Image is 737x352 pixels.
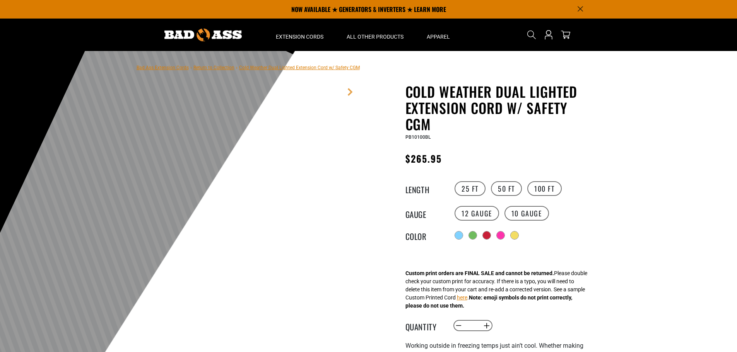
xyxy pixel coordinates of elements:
[405,134,431,140] span: PB10100BL
[491,181,522,196] label: 50 FT
[190,65,192,70] span: ›
[527,181,562,196] label: 100 FT
[193,65,234,70] a: Return to Collection
[405,184,444,194] legend: Length
[455,206,499,221] label: 12 Gauge
[346,88,354,96] a: Next
[164,29,242,41] img: Bad Ass Extension Cords
[405,269,587,310] div: Please double check your custom print for accuracy. If there is a typo, you will need to delete t...
[405,208,444,218] legend: Gauge
[405,151,442,165] span: $265.95
[137,65,189,70] a: Bad Ass Extension Cords
[239,65,360,70] span: Cold Weather Dual Lighted Extension Cord w/ Safety CGM
[264,19,335,51] summary: Extension Cords
[457,294,467,302] button: here
[455,181,486,196] label: 25 FT
[405,230,444,240] legend: Color
[405,270,554,276] strong: Custom print orders are FINAL SALE and cannot be returned.
[504,206,549,221] label: 10 Gauge
[427,33,450,40] span: Apparel
[347,33,404,40] span: All Other Products
[335,19,415,51] summary: All Other Products
[137,63,360,72] nav: breadcrumbs
[415,19,462,51] summary: Apparel
[276,33,323,40] span: Extension Cords
[236,65,238,70] span: ›
[405,294,572,309] strong: Note: emoji symbols do not print correctly, please do not use them.
[405,321,444,331] label: Quantity
[525,29,538,41] summary: Search
[405,83,595,132] h1: Cold Weather Dual Lighted Extension Cord w/ Safety CGM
